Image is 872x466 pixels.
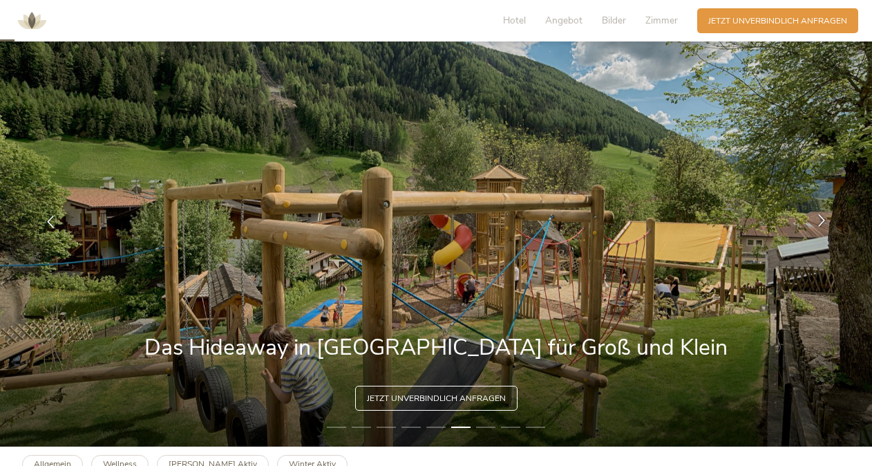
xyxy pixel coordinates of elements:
[367,393,506,404] span: Jetzt unverbindlich anfragen
[708,15,847,27] span: Jetzt unverbindlich anfragen
[602,14,626,27] span: Bilder
[645,14,678,27] span: Zimmer
[503,14,526,27] span: Hotel
[545,14,582,27] span: Angebot
[11,17,53,24] a: AMONTI & LUNARIS Wellnessresort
